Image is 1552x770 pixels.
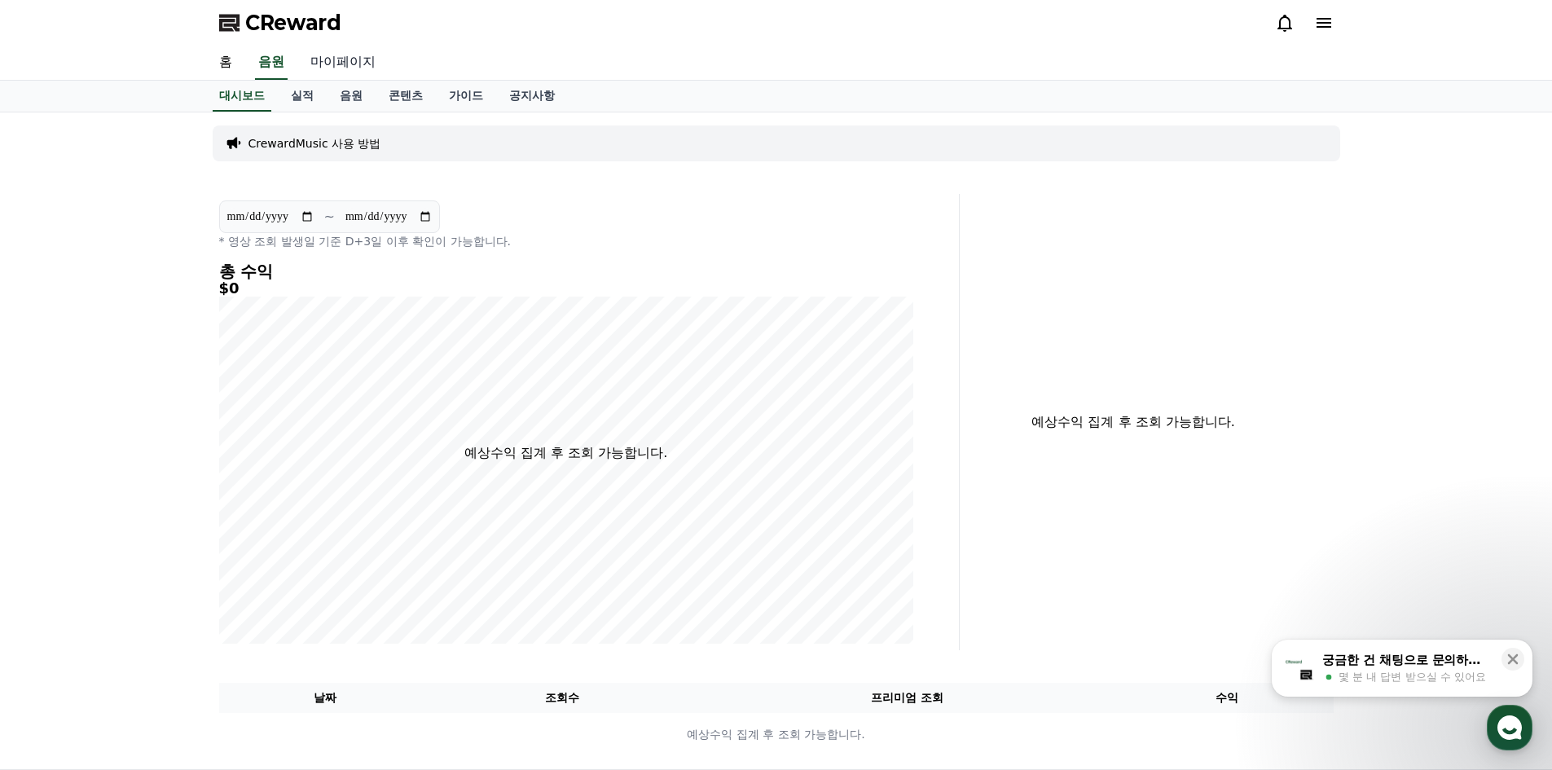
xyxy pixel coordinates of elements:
[278,81,327,112] a: 실적
[219,280,913,297] h5: $0
[51,541,61,554] span: 홈
[464,443,667,463] p: 예상수익 집계 후 조회 가능합니다.
[324,207,335,227] p: ~
[206,46,245,80] a: 홈
[5,517,108,557] a: 홈
[219,683,432,713] th: 날짜
[252,541,271,554] span: 설정
[431,683,692,713] th: 조회수
[108,517,210,557] a: 대화
[220,726,1333,743] p: 예상수익 집계 후 조회 가능합니다.
[297,46,389,80] a: 마이페이지
[376,81,436,112] a: 콘텐츠
[248,135,381,152] a: CrewardMusic 사용 방법
[219,10,341,36] a: CReward
[213,81,271,112] a: 대시보드
[219,262,913,280] h4: 총 수익
[973,412,1295,432] p: 예상수익 집계 후 조회 가능합니다.
[245,10,341,36] span: CReward
[219,233,913,249] p: * 영상 조회 발생일 기준 D+3일 이후 확인이 가능합니다.
[1121,683,1334,713] th: 수익
[327,81,376,112] a: 음원
[149,542,169,555] span: 대화
[496,81,568,112] a: 공지사항
[693,683,1121,713] th: 프리미엄 조회
[210,517,313,557] a: 설정
[436,81,496,112] a: 가이드
[255,46,288,80] a: 음원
